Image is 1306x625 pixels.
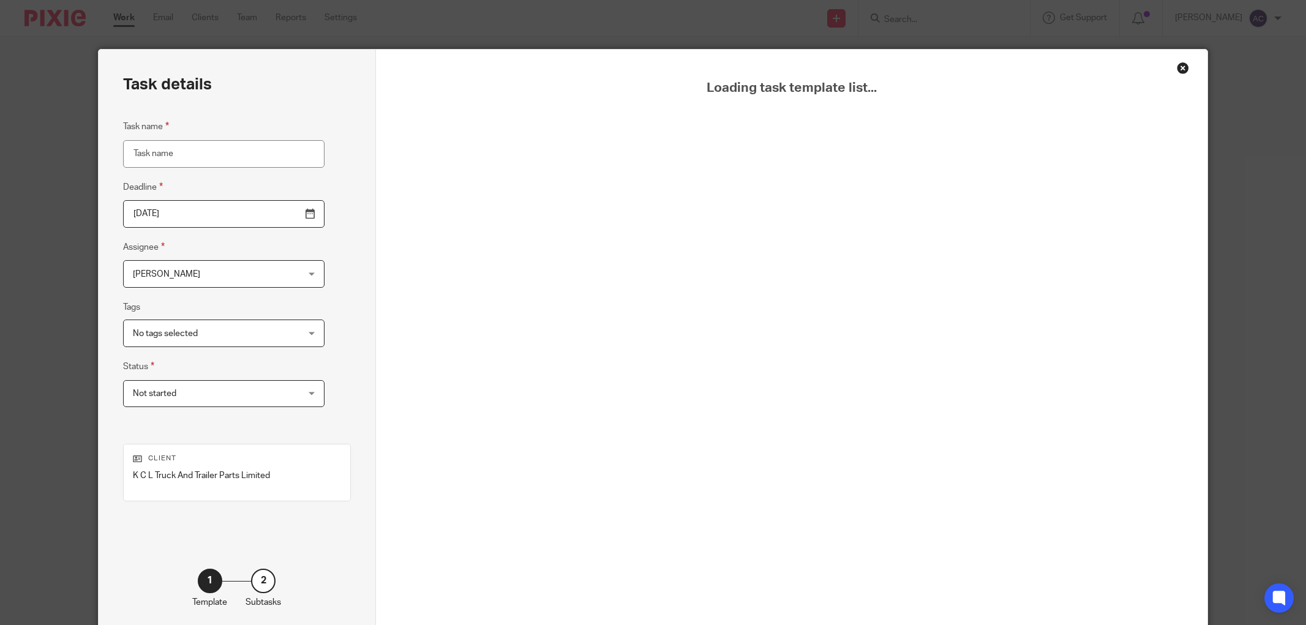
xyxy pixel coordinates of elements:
div: 1 [198,569,222,593]
label: Status [123,359,154,373]
p: K C L Truck And Trailer Parts Limited [133,470,341,482]
div: Close this dialog window [1177,62,1189,74]
span: Loading task template list... [407,80,1177,96]
label: Task name [123,119,169,133]
label: Deadline [123,180,163,194]
p: Subtasks [246,596,281,608]
span: No tags selected [133,329,198,338]
label: Tags [123,301,140,313]
span: [PERSON_NAME] [133,270,200,279]
div: 2 [251,569,276,593]
span: Not started [133,389,176,398]
input: Pick a date [123,200,325,228]
p: Client [133,454,341,463]
h2: Task details [123,74,212,95]
p: Template [192,596,227,608]
label: Assignee [123,240,165,254]
input: Task name [123,140,325,168]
